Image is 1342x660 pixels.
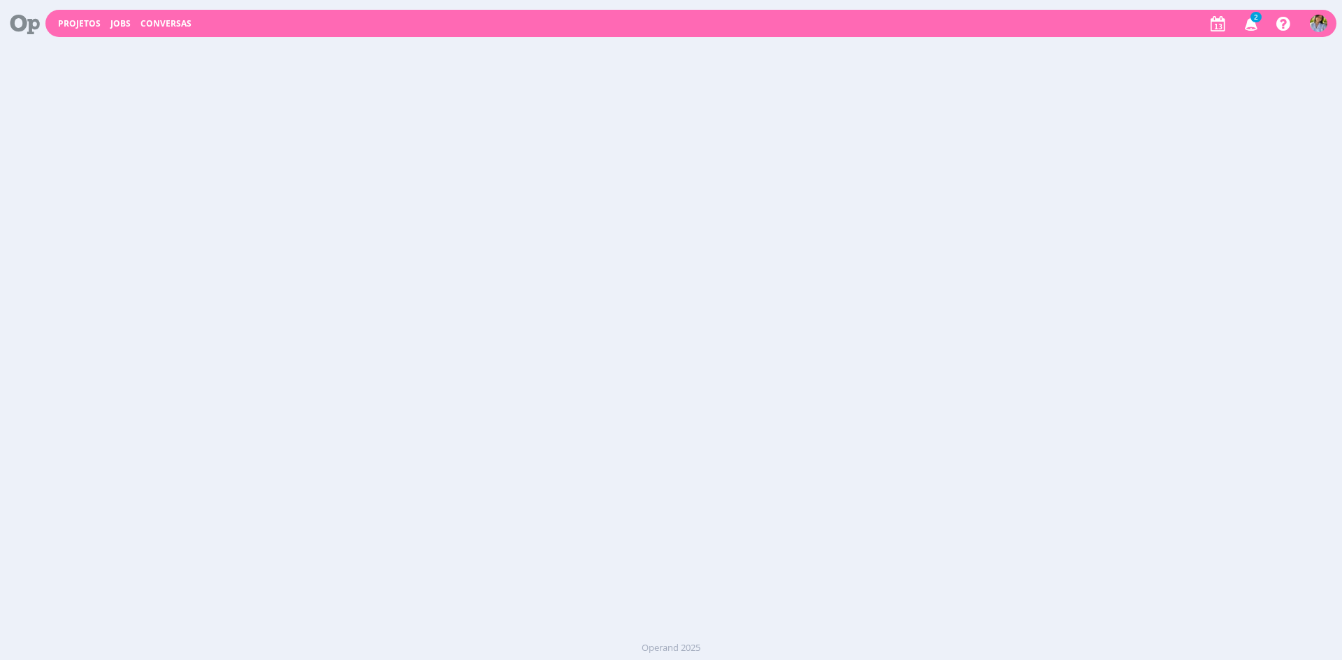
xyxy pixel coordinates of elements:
[1309,11,1328,36] button: A
[58,17,101,29] a: Projetos
[1236,11,1264,36] button: 2
[1250,12,1262,22] span: 2
[140,17,192,29] a: Conversas
[110,17,131,29] a: Jobs
[106,18,135,29] button: Jobs
[136,18,196,29] button: Conversas
[54,18,105,29] button: Projetos
[1310,15,1327,32] img: A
